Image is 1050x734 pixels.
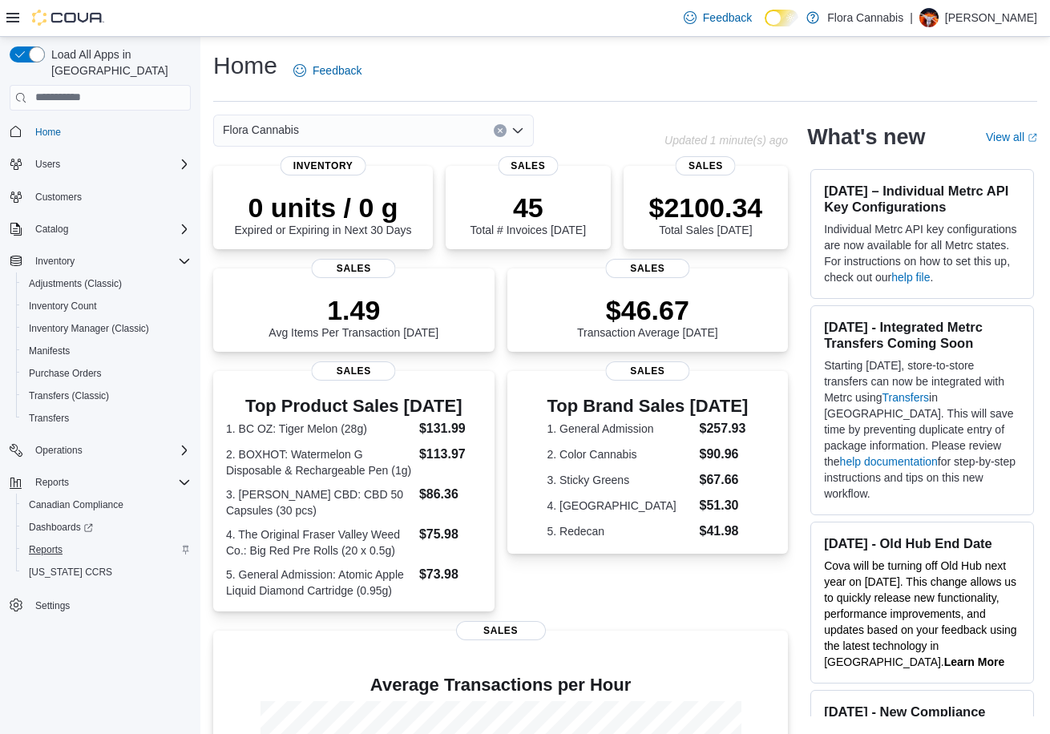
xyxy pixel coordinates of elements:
[281,156,366,175] span: Inventory
[547,523,693,539] dt: 5. Redecan
[32,10,104,26] img: Cova
[22,341,76,361] a: Manifests
[419,485,482,504] dd: $86.36
[29,252,81,271] button: Inventory
[269,294,438,326] p: 1.49
[577,294,718,339] div: Transaction Average [DATE]
[22,495,191,514] span: Canadian Compliance
[605,259,689,278] span: Sales
[3,185,197,208] button: Customers
[547,472,693,488] dt: 3. Sticky Greens
[22,296,103,316] a: Inventory Count
[29,220,191,239] span: Catalog
[765,10,798,26] input: Dark Mode
[29,498,123,511] span: Canadian Compliance
[22,319,155,338] a: Inventory Manager (Classic)
[35,158,60,171] span: Users
[45,46,191,79] span: Load All Apps in [GEOGRAPHIC_DATA]
[29,155,191,174] span: Users
[235,192,412,224] p: 0 units / 0 g
[22,364,191,383] span: Purchase Orders
[226,446,413,478] dt: 2. BOXHOT: Watermelon G Disposable & Rechargeable Pen (1g)
[235,192,412,236] div: Expired or Expiring in Next 30 Days
[16,516,197,538] a: Dashboards
[840,455,938,468] a: help documentation
[664,134,788,147] p: Updated 1 minute(s) ago
[22,319,191,338] span: Inventory Manager (Classic)
[3,439,197,462] button: Operations
[223,120,299,139] span: Flora Cannabis
[16,494,197,516] button: Canadian Compliance
[3,120,197,143] button: Home
[22,296,191,316] span: Inventory Count
[35,255,75,268] span: Inventory
[944,655,1004,668] strong: Learn More
[700,522,749,541] dd: $41.98
[10,114,191,659] nav: Complex example
[35,599,70,612] span: Settings
[700,445,749,464] dd: $90.96
[547,397,748,416] h3: Top Brand Sales [DATE]
[22,495,130,514] a: Canadian Compliance
[226,567,413,599] dt: 5. General Admission: Atomic Apple Liquid Diamond Cartridge (0.95g)
[22,540,191,559] span: Reports
[22,409,75,428] a: Transfers
[22,518,99,537] a: Dashboards
[807,124,925,150] h2: What's new
[29,187,191,207] span: Customers
[29,441,89,460] button: Operations
[648,192,762,224] p: $2100.34
[29,521,93,534] span: Dashboards
[3,471,197,494] button: Reports
[35,476,69,489] span: Reports
[29,566,112,579] span: [US_STATE] CCRS
[35,126,61,139] span: Home
[827,8,903,27] p: Flora Cannabis
[29,473,191,492] span: Reports
[226,421,413,437] dt: 1. BC OZ: Tiger Melon (28g)
[22,386,191,405] span: Transfers (Classic)
[287,54,368,87] a: Feedback
[226,676,775,695] h4: Average Transactions per Hour
[226,526,413,559] dt: 4. The Original Fraser Valley Weed Co.: Big Red Pre Rolls (20 x 0.5g)
[29,322,149,335] span: Inventory Manager (Classic)
[22,274,128,293] a: Adjustments (Classic)
[22,386,115,405] a: Transfers (Classic)
[16,295,197,317] button: Inventory Count
[22,563,191,582] span: Washington CCRS
[29,412,69,425] span: Transfers
[910,8,913,27] p: |
[312,259,396,278] span: Sales
[16,317,197,340] button: Inventory Manager (Classic)
[16,538,197,561] button: Reports
[648,192,762,236] div: Total Sales [DATE]
[419,445,482,464] dd: $113.97
[313,63,361,79] span: Feedback
[29,252,191,271] span: Inventory
[29,188,88,207] a: Customers
[700,470,749,490] dd: $67.66
[419,419,482,438] dd: $131.99
[986,131,1037,143] a: View allExternal link
[419,525,482,544] dd: $75.98
[470,192,586,236] div: Total # Invoices [DATE]
[498,156,558,175] span: Sales
[22,563,119,582] a: [US_STATE] CCRS
[22,341,191,361] span: Manifests
[677,2,758,34] a: Feedback
[29,220,75,239] button: Catalog
[16,340,197,362] button: Manifests
[700,496,749,515] dd: $51.30
[577,294,718,326] p: $46.67
[29,155,67,174] button: Users
[29,277,122,290] span: Adjustments (Classic)
[226,397,482,416] h3: Top Product Sales [DATE]
[269,294,438,339] div: Avg Items Per Transaction [DATE]
[22,364,108,383] a: Purchase Orders
[3,250,197,272] button: Inventory
[213,50,277,82] h1: Home
[605,361,689,381] span: Sales
[226,486,413,518] dt: 3. [PERSON_NAME] CBD: CBD 50 Capsules (30 pcs)
[456,621,546,640] span: Sales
